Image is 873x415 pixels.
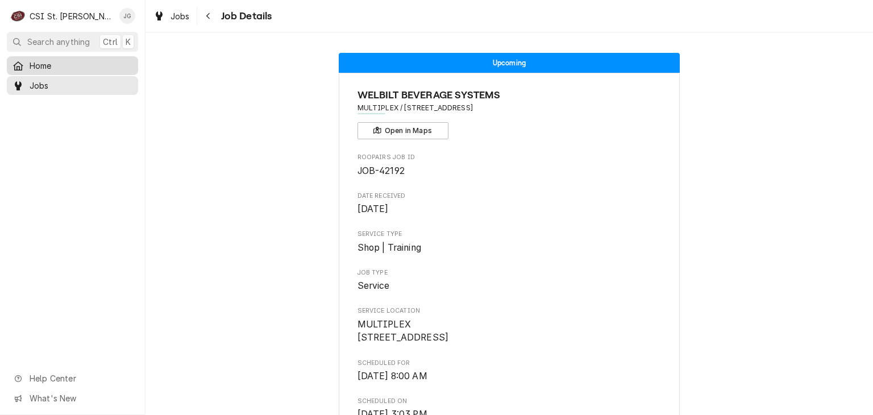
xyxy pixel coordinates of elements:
div: Service Type [357,230,662,254]
a: Go to What's New [7,389,138,408]
span: Search anything [27,36,90,48]
span: Home [30,60,132,72]
span: Help Center [30,372,131,384]
div: Scheduled For [357,359,662,383]
span: Service Type [357,241,662,255]
span: Jobs [171,10,190,22]
span: [DATE] [357,204,389,214]
div: CSI St. Louis's Avatar [10,8,26,24]
div: Date Received [357,192,662,216]
span: K [126,36,131,48]
span: Job Details [218,9,272,24]
span: Scheduled For [357,359,662,368]
span: Service Type [357,230,662,239]
span: Job Type [357,279,662,293]
span: Service Location [357,318,662,345]
div: Status [339,53,680,73]
button: Open in Maps [357,122,448,139]
a: Jobs [7,76,138,95]
span: Date Received [357,202,662,216]
span: MULTIPLEX [STREET_ADDRESS] [357,319,449,343]
span: JOB-42192 [357,165,405,176]
a: Jobs [149,7,194,26]
div: Roopairs Job ID [357,153,662,177]
span: Service [357,280,390,291]
button: Search anythingCtrlK [7,32,138,52]
span: Address [357,103,662,113]
div: JG [119,8,135,24]
span: Shop | Training [357,242,421,253]
span: Roopairs Job ID [357,153,662,162]
span: Ctrl [103,36,118,48]
span: Roopairs Job ID [357,164,662,178]
span: Date Received [357,192,662,201]
span: Service Location [357,306,662,316]
span: [DATE] 8:00 AM [357,371,427,381]
div: Service Location [357,306,662,345]
span: Job Type [357,268,662,277]
span: Scheduled For [357,370,662,383]
span: Scheduled On [357,397,662,406]
div: C [10,8,26,24]
button: Navigate back [199,7,218,25]
div: Jeff George's Avatar [119,8,135,24]
div: Client Information [357,88,662,139]
div: CSI St. [PERSON_NAME] [30,10,113,22]
a: Go to Help Center [7,369,138,388]
span: Jobs [30,80,132,92]
span: Upcoming [493,59,526,67]
span: What's New [30,392,131,404]
a: Home [7,56,138,75]
span: Name [357,88,662,103]
div: Job Type [357,268,662,293]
